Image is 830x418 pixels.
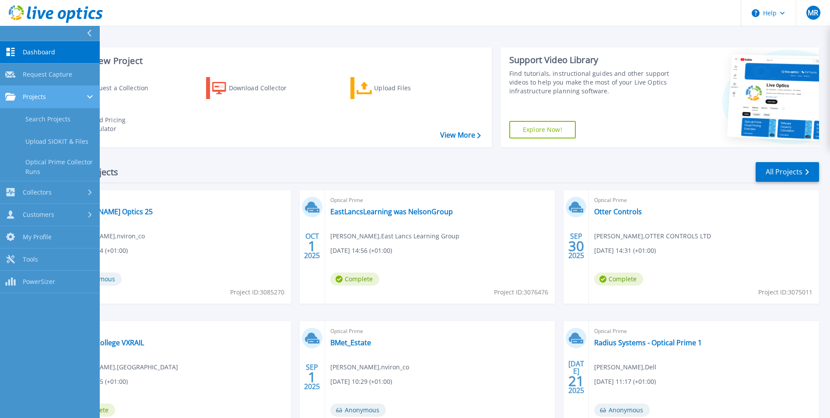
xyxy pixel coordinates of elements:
a: Download Collector [206,77,304,99]
span: 1 [308,373,316,381]
a: View More [440,131,481,139]
a: Upload Files [350,77,448,99]
div: Download Collector [229,79,299,97]
a: Cloud Pricing Calculator [62,113,160,135]
a: BradfordCollege VXRAIL [66,338,144,347]
span: Project ID: 3075011 [758,287,812,297]
span: [DATE] 11:17 (+01:00) [594,377,656,386]
div: Upload Files [374,79,444,97]
a: BMet_Estate [330,338,371,347]
span: Complete [594,273,643,286]
span: Complete [330,273,379,286]
span: PowerSizer [23,278,55,286]
span: 21 [568,377,584,385]
a: Otter Controls [594,207,642,216]
div: SEP 2025 [304,361,320,393]
span: Dashboard [23,48,55,56]
span: [PERSON_NAME] , OTTER CONTROLS LTD [594,231,711,241]
span: Optical Prime [66,195,286,205]
span: [DATE] 14:31 (+01:00) [594,246,656,255]
span: Optical Prime [594,326,814,336]
span: [PERSON_NAME] , nviron_co [66,231,145,241]
a: Explore Now! [509,121,576,138]
span: Tools [23,255,38,263]
span: [PERSON_NAME] , East Lancs Learning Group [330,231,459,241]
a: [PERSON_NAME] Optics 25 [66,207,153,216]
span: Optical Prime [330,326,550,336]
a: EastLancsLearning was NelsonGroup [330,207,453,216]
span: Anonymous [330,404,386,417]
span: Optical Prime [330,195,550,205]
span: 30 [568,242,584,250]
div: Cloud Pricing Calculator [86,116,156,133]
span: 1 [308,242,316,250]
span: [PERSON_NAME] , nviron_co [330,362,409,372]
span: Anonymous [594,404,650,417]
span: Optical Prime [594,195,814,205]
span: Collectors [23,188,52,196]
span: Projects [23,93,46,101]
a: Request a Collection [62,77,160,99]
span: Project ID: 3085270 [230,287,284,297]
div: SEP 2025 [568,230,585,262]
span: [DATE] 10:29 (+01:00) [330,377,392,386]
div: Find tutorials, instructional guides and other support videos to help you make the most of your L... [509,69,672,96]
span: My Profile [23,233,52,241]
span: Customers [23,211,54,219]
span: [DATE] 14:56 (+01:00) [330,246,392,255]
span: MR [808,9,818,16]
div: Support Video Library [509,54,672,66]
div: OCT 2025 [304,230,320,262]
div: Request a Collection [87,79,157,97]
span: Project ID: 3076476 [494,287,548,297]
span: [PERSON_NAME] , [GEOGRAPHIC_DATA] [66,362,178,372]
a: All Projects [756,162,819,182]
a: Radius Systems - Optical Prime 1 [594,338,702,347]
div: [DATE] 2025 [568,361,585,393]
span: Request Capture [23,71,72,78]
span: Optical Prime [66,326,286,336]
span: [PERSON_NAME] , Dell [594,362,656,372]
h3: Start a New Project [62,56,480,66]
